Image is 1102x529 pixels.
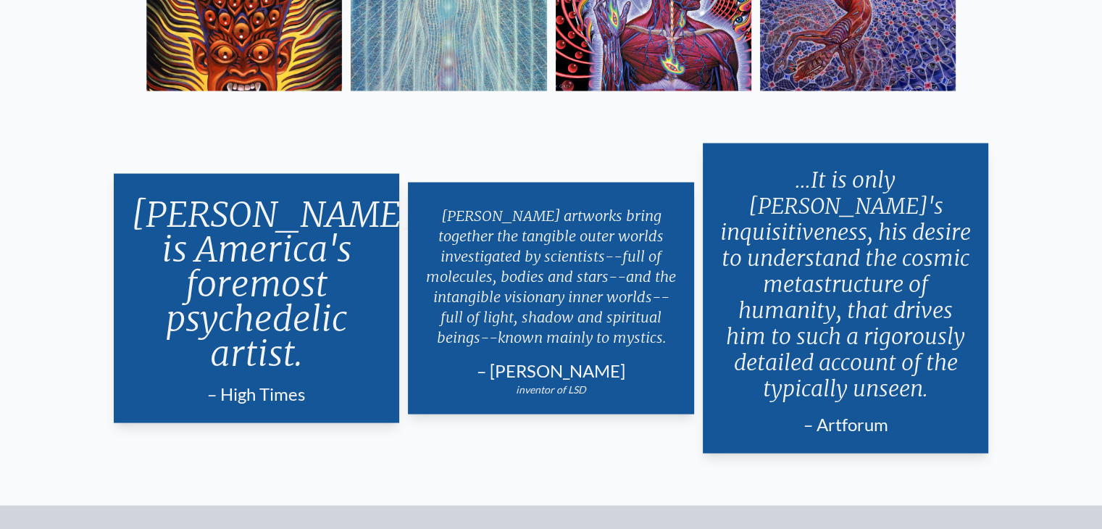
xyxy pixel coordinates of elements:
div: – [PERSON_NAME] [425,359,677,383]
p: ...It is only [PERSON_NAME]'s inquisitiveness, his desire to understand the cosmic metastructure ... [720,161,972,407]
div: – Artforum [720,413,972,436]
div: – High Times [131,383,383,406]
p: [PERSON_NAME] artworks bring together the tangible outer worlds investigated by scientists--full ... [425,200,677,354]
p: [PERSON_NAME] is America's foremost psychedelic artist. [131,191,383,377]
em: inventor of LSD [516,383,586,396]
